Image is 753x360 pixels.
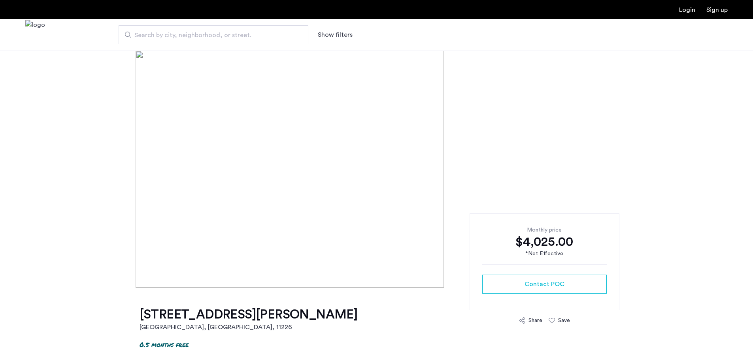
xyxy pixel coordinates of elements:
h1: [STREET_ADDRESS][PERSON_NAME] [140,307,358,322]
span: Search by city, neighborhood, or street. [134,30,286,40]
button: Show or hide filters [318,30,353,40]
button: button [482,275,607,294]
span: Contact POC [525,279,564,289]
div: $4,025.00 [482,234,607,250]
div: Monthly price [482,226,607,234]
h2: [GEOGRAPHIC_DATA], [GEOGRAPHIC_DATA] , 11226 [140,322,358,332]
div: *Net Effective [482,250,607,258]
a: Cazamio Logo [25,20,45,50]
a: Registration [706,7,728,13]
p: 0.5 months free [140,340,189,349]
div: Save [558,317,570,324]
a: Login [679,7,695,13]
img: [object%20Object] [136,51,617,288]
input: Apartment Search [119,25,308,44]
img: logo [25,20,45,50]
div: Share [528,317,542,324]
a: [STREET_ADDRESS][PERSON_NAME][GEOGRAPHIC_DATA], [GEOGRAPHIC_DATA], 11226 [140,307,358,332]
